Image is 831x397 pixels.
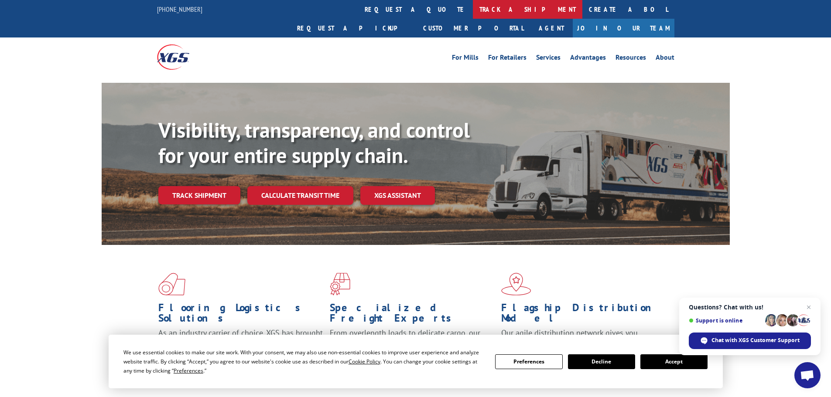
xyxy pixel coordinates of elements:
a: For Retailers [488,54,527,64]
a: For Mills [452,54,479,64]
button: Decline [568,354,635,369]
div: Chat with XGS Customer Support [689,333,811,349]
button: Accept [640,354,708,369]
a: About [656,54,674,64]
a: Customer Portal [417,19,530,37]
h1: Flooring Logistics Solutions [158,302,323,328]
div: Open chat [794,362,821,388]
a: Agent [530,19,573,37]
div: We use essential cookies to make our site work. With your consent, we may also use non-essential ... [123,348,485,375]
span: Support is online [689,317,762,324]
span: As an industry carrier of choice, XGS has brought innovation and dedication to flooring logistics... [158,328,323,359]
div: Cookie Consent Prompt [109,335,723,388]
a: [PHONE_NUMBER] [157,5,202,14]
span: Preferences [174,367,203,374]
button: Preferences [495,354,562,369]
h1: Flagship Distribution Model [501,302,666,328]
img: xgs-icon-flagship-distribution-model-red [501,273,531,295]
img: xgs-icon-total-supply-chain-intelligence-red [158,273,185,295]
a: Track shipment [158,186,240,204]
img: xgs-icon-focused-on-flooring-red [330,273,350,295]
span: Our agile distribution network gives you nationwide inventory management on demand. [501,328,662,348]
h1: Specialized Freight Experts [330,302,495,328]
a: Calculate transit time [247,186,353,205]
span: Close chat [804,302,814,312]
p: From overlength loads to delicate cargo, our experienced staff knows the best way to move your fr... [330,328,495,366]
span: Questions? Chat with us! [689,304,811,311]
span: Cookie Policy [349,358,380,365]
a: Services [536,54,561,64]
a: Join Our Team [573,19,674,37]
b: Visibility, transparency, and control for your entire supply chain. [158,116,470,169]
a: Request a pickup [291,19,417,37]
a: Resources [616,54,646,64]
span: Chat with XGS Customer Support [711,336,800,344]
a: Advantages [570,54,606,64]
a: XGS ASSISTANT [360,186,435,205]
